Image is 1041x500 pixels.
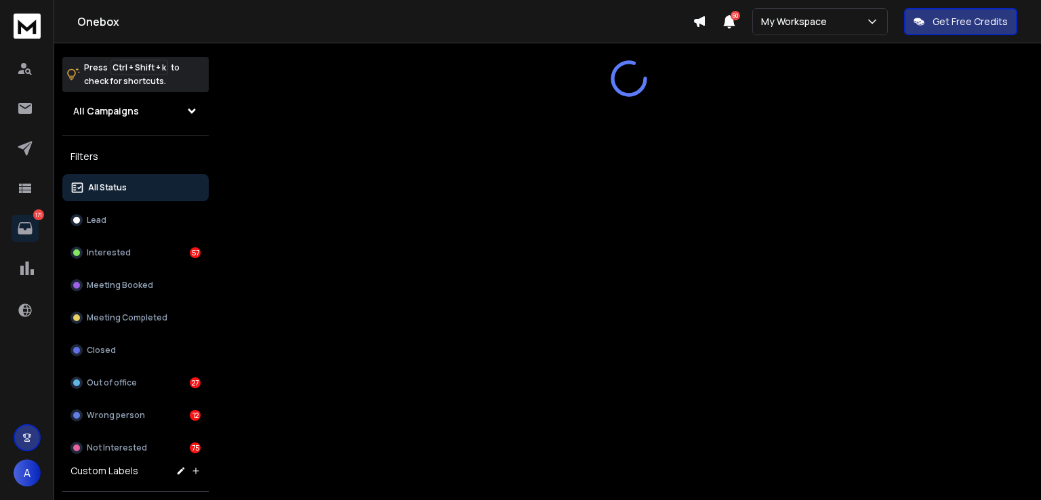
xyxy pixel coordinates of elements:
[87,247,131,258] p: Interested
[62,304,209,331] button: Meeting Completed
[761,15,832,28] p: My Workspace
[190,410,201,421] div: 12
[62,174,209,201] button: All Status
[904,8,1017,35] button: Get Free Credits
[14,459,41,486] button: A
[14,14,41,39] img: logo
[73,104,139,118] h1: All Campaigns
[87,442,147,453] p: Not Interested
[87,312,167,323] p: Meeting Completed
[87,215,106,226] p: Lead
[70,464,138,478] h3: Custom Labels
[87,280,153,291] p: Meeting Booked
[62,434,209,461] button: Not Interested75
[190,247,201,258] div: 57
[33,209,44,220] p: 171
[62,239,209,266] button: Interested57
[933,15,1008,28] p: Get Free Credits
[731,11,740,20] span: 50
[62,337,209,364] button: Closed
[62,147,209,166] h3: Filters
[62,98,209,125] button: All Campaigns
[87,410,145,421] p: Wrong person
[84,61,180,88] p: Press to check for shortcuts.
[190,377,201,388] div: 27
[110,60,168,75] span: Ctrl + Shift + k
[77,14,693,30] h1: Onebox
[87,377,137,388] p: Out of office
[190,442,201,453] div: 75
[62,369,209,396] button: Out of office27
[87,345,116,356] p: Closed
[62,272,209,299] button: Meeting Booked
[62,402,209,429] button: Wrong person12
[12,215,39,242] a: 171
[62,207,209,234] button: Lead
[88,182,127,193] p: All Status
